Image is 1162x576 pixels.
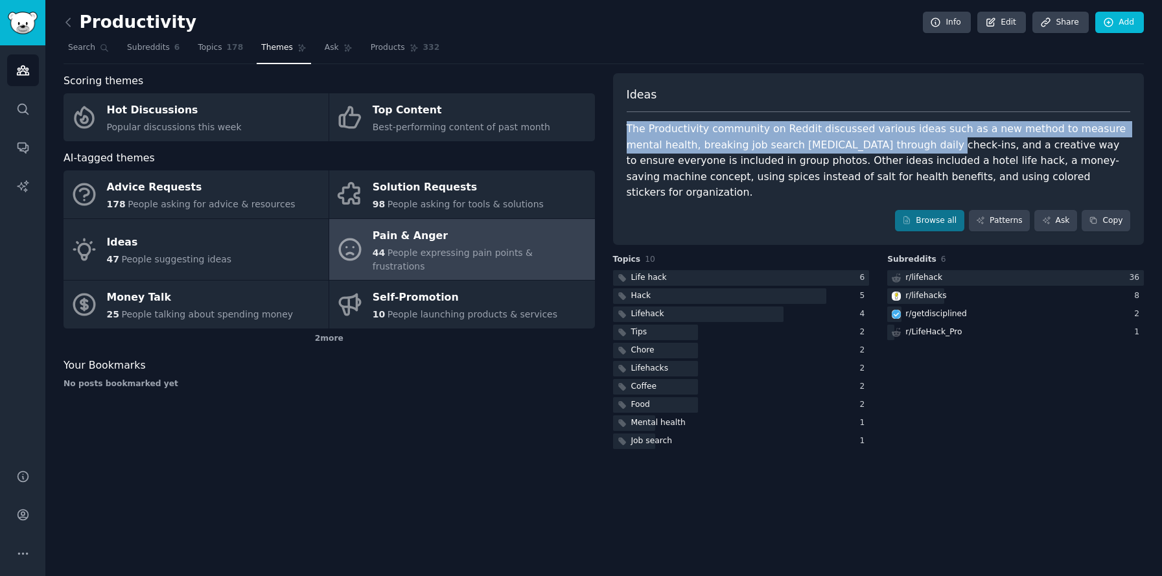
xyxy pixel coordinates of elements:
img: lifehacks [892,292,901,301]
span: Best-performing content of past month [373,122,550,132]
a: Themes [257,38,311,64]
span: 47 [107,254,119,264]
div: Food [631,399,650,411]
div: Lifehack [631,308,664,320]
a: Lifehack4 [613,306,870,323]
span: Topics [198,42,222,54]
a: Money Talk25People talking about spending money [64,281,329,328]
div: Money Talk [107,288,294,308]
span: Popular discussions this week [107,122,242,132]
span: Products [371,42,405,54]
a: Edit [977,12,1026,34]
div: Advice Requests [107,178,296,198]
a: Add [1095,12,1144,34]
div: 2 [859,381,869,393]
img: getdisciplined [892,310,901,319]
span: People suggesting ideas [121,254,231,264]
div: Pain & Anger [373,225,588,246]
div: 1 [1134,327,1144,338]
span: 10 [645,255,655,264]
a: Subreddits6 [122,38,184,64]
div: 2 more [64,328,595,349]
div: Chore [631,345,655,356]
a: Coffee2 [613,379,870,395]
a: Self-Promotion10People launching products & services [329,281,594,328]
div: Tips [631,327,647,338]
a: Patterns [969,210,1030,232]
span: Scoring themes [64,73,143,89]
span: People asking for tools & solutions [388,199,544,209]
span: People launching products & services [388,309,557,319]
a: Chore2 [613,343,870,359]
a: Hot DiscussionsPopular discussions this week [64,93,329,141]
div: Ideas [107,233,232,253]
div: r/ LifeHack_Pro [905,327,962,338]
h2: Productivity [64,12,196,33]
button: Copy [1082,210,1130,232]
div: 8 [1134,290,1144,302]
span: Themes [261,42,293,54]
span: 98 [373,199,385,209]
div: Job search [631,435,672,447]
span: 10 [373,309,385,319]
a: Lifehacks2 [613,361,870,377]
div: r/ lifehacks [905,290,946,302]
div: 5 [859,290,869,302]
span: People asking for advice & resources [128,199,295,209]
div: 2 [859,345,869,356]
a: Ideas47People suggesting ideas [64,219,329,281]
span: Ask [325,42,339,54]
span: 6 [941,255,946,264]
div: 2 [859,327,869,338]
a: Advice Requests178People asking for advice & resources [64,170,329,218]
span: 332 [423,42,440,54]
a: lifehacksr/lifehacks8 [887,288,1144,305]
span: People expressing pain points & frustrations [373,248,533,271]
a: Info [923,12,971,34]
a: Mental health1 [613,415,870,432]
a: Share [1032,12,1088,34]
span: Subreddits [127,42,170,54]
a: Top ContentBest-performing content of past month [329,93,594,141]
div: 2 [859,363,869,374]
span: 178 [227,42,244,54]
a: Search [64,38,113,64]
span: Search [68,42,95,54]
a: Pain & Anger44People expressing pain points & frustrations [329,219,594,281]
span: 6 [174,42,180,54]
a: getdisciplinedr/getdisciplined2 [887,306,1144,323]
span: Subreddits [887,254,936,266]
div: Coffee [631,381,657,393]
div: 4 [859,308,869,320]
span: Topics [613,254,641,266]
div: No posts bookmarked yet [64,378,595,390]
a: Solution Requests98People asking for tools & solutions [329,170,594,218]
span: Your Bookmarks [64,358,146,374]
img: GummySearch logo [8,12,38,34]
a: Tips2 [613,325,870,341]
div: Hack [631,290,651,302]
span: AI-tagged themes [64,150,155,167]
a: Life hack6 [613,270,870,286]
span: Ideas [627,87,657,103]
a: Ask [320,38,357,64]
div: Hot Discussions [107,100,242,121]
span: People talking about spending money [121,309,293,319]
div: 1 [859,417,869,429]
a: Topics178 [193,38,248,64]
div: Mental health [631,417,686,429]
a: Ask [1034,210,1077,232]
div: 2 [1134,308,1144,320]
a: Job search1 [613,433,870,450]
div: Self-Promotion [373,288,557,308]
div: Solution Requests [373,178,544,198]
a: Hack5 [613,288,870,305]
div: Life hack [631,272,667,284]
a: Food2 [613,397,870,413]
span: 44 [373,248,385,258]
a: r/lifehack36 [887,270,1144,286]
a: r/LifeHack_Pro1 [887,325,1144,341]
div: 1 [859,435,869,447]
div: 2 [859,399,869,411]
div: 36 [1129,272,1144,284]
